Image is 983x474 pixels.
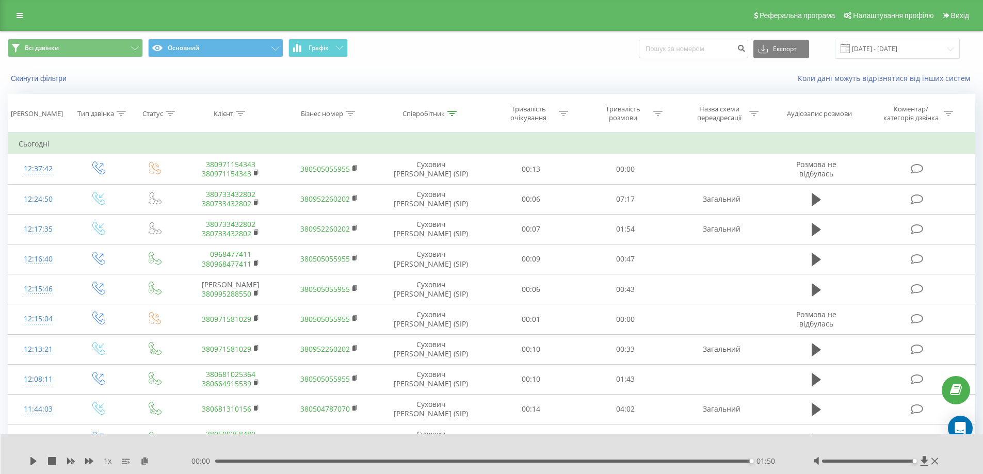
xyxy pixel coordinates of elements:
button: Всі дзвінки [8,39,143,57]
td: Сухович [PERSON_NAME] (SIP) [378,334,484,364]
span: Вихід [951,11,969,20]
a: 380505055955 [300,314,350,324]
a: 380664915539 [202,379,251,388]
td: 00:33 [578,334,673,364]
td: Сухович [PERSON_NAME] (SIP) [378,304,484,334]
div: 12:17:35 [19,219,58,239]
a: 380681025364 [206,369,255,379]
a: 0968477411 [210,249,251,259]
td: [PERSON_NAME] [182,274,280,304]
td: 00:00 [578,154,673,184]
a: 380505055955 [300,254,350,264]
a: 380971154343 [206,159,255,169]
a: 380504787070 [300,404,350,414]
div: 12:24:50 [19,189,58,209]
span: Розмова не відбулась [796,159,836,178]
td: 01:54 [578,214,673,244]
span: 01:50 [756,456,775,466]
div: 12:15:04 [19,309,58,329]
span: 00:00 [191,456,215,466]
a: Коли дані можуть відрізнятися вiд інших систем [798,73,975,83]
td: 01:43 [578,364,673,394]
td: 00:47 [578,244,673,274]
td: 00:43 [578,274,673,304]
div: Коментар/категорія дзвінка [881,105,941,122]
td: 00:01 [484,304,578,334]
button: Графік [288,39,348,57]
a: 380971581029 [202,344,251,354]
span: Розмова не відбулась [796,309,836,329]
div: Аудіозапис розмови [787,109,852,118]
td: 00:06 [484,184,578,214]
div: Тип дзвінка [77,109,114,118]
span: Налаштування профілю [853,11,933,20]
td: Загальний [672,394,770,424]
td: Сухович [PERSON_NAME] (SIP) [378,154,484,184]
td: 00:14 [484,394,578,424]
td: Сухович [PERSON_NAME] (SIP) [378,424,484,454]
span: Графік [309,44,329,52]
td: Сухович [PERSON_NAME] (SIP) [378,364,484,394]
span: Реферальна програма [760,11,835,20]
a: 380952260202 [300,194,350,204]
td: 00:06 [484,274,578,304]
div: Клієнт [214,109,233,118]
span: 1 x [104,456,111,466]
td: Загальний [672,184,770,214]
a: 380952260202 [300,344,350,354]
td: Сухович [PERSON_NAME] (SIP) [378,244,484,274]
div: Open Intercom Messenger [948,416,973,440]
div: Бізнес номер [301,109,343,118]
td: Загальний [672,214,770,244]
div: Назва схеми переадресації [691,105,747,122]
a: 380505055955 [300,284,350,294]
td: 00:07 [484,214,578,244]
button: Основний [148,39,283,57]
td: 00:13 [484,154,578,184]
td: Загальний [672,334,770,364]
button: Експорт [753,40,809,58]
td: 00:08 [484,424,578,454]
div: 11:44:03 [19,399,58,419]
button: Скинути фільтри [8,74,72,83]
div: Accessibility label [749,459,753,463]
input: Пошук за номером [639,40,748,58]
a: 380971154343 [202,169,251,178]
div: 12:13:21 [19,339,58,359]
div: Accessibility label [913,459,917,463]
div: 12:37:42 [19,159,58,179]
td: Сухович [PERSON_NAME] (SIP) [378,274,484,304]
td: 04:02 [578,394,673,424]
td: Сухович [PERSON_NAME] (SIP) [378,394,484,424]
div: 12:08:11 [19,369,58,389]
td: 00:00 [578,304,673,334]
div: Тривалість розмови [595,105,651,122]
a: 380681310156 [202,404,251,414]
a: 380952260202 [300,224,350,234]
div: Тривалість очікування [501,105,556,122]
a: 380995288550 [202,289,251,299]
td: Сухович [PERSON_NAME] (SIP) [378,184,484,214]
td: 00:10 [484,364,578,394]
a: 380505055955 [300,374,350,384]
div: Статус [142,109,163,118]
a: 380505055955 [300,164,350,174]
a: 380971581029 [202,314,251,324]
div: [PERSON_NAME] [11,109,63,118]
a: 380733432802 [206,189,255,199]
td: Сьогодні [8,134,975,154]
a: 380968477411 [202,259,251,269]
td: 00:34 [578,424,673,454]
a: 380733432802 [202,228,251,238]
div: Співробітник [402,109,445,118]
td: 00:10 [484,334,578,364]
div: 11:41:57 [19,429,58,449]
td: Сухович [PERSON_NAME] (SIP) [378,214,484,244]
a: 380733432802 [202,199,251,208]
span: Всі дзвінки [25,44,59,52]
a: 380733432802 [206,219,255,229]
a: 380500358480 [206,429,255,439]
div: 12:16:40 [19,249,58,269]
td: 00:09 [484,244,578,274]
td: 07:17 [578,184,673,214]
